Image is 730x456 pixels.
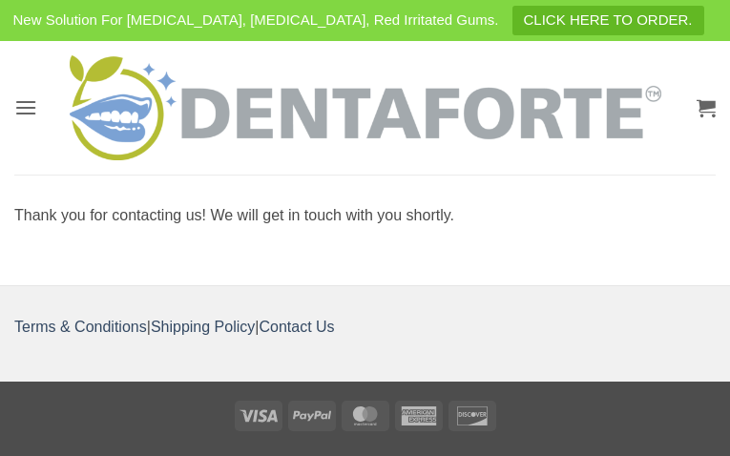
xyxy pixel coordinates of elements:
p: | | [14,315,716,340]
a: CLICK HERE TO ORDER. [512,6,704,35]
div: Payment icons [232,398,499,430]
a: Menu [14,84,37,131]
a: Contact Us [259,319,334,335]
a: Terms & Conditions [14,319,147,335]
a: View cart [697,87,716,129]
a: Shipping Policy [151,319,255,335]
div: Thank you for contacting us! We will get in touch with you shortly. [14,203,716,228]
img: DENTAFORTE™ [70,55,661,160]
